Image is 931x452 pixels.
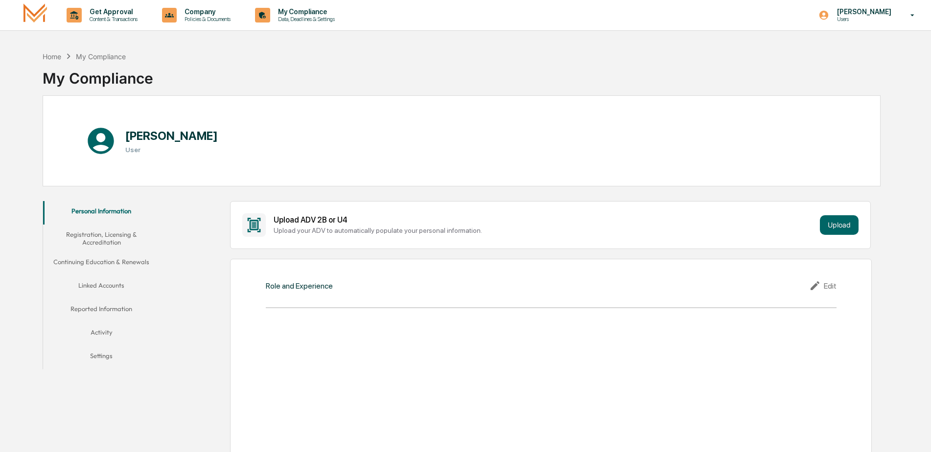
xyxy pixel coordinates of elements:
[43,275,160,299] button: Linked Accounts
[125,146,218,154] h3: User
[270,8,340,16] p: My Compliance
[43,225,160,252] button: Registration, Licensing & Accreditation
[266,281,333,291] div: Role and Experience
[43,201,160,225] button: Personal Information
[125,129,218,143] h1: [PERSON_NAME]
[43,201,160,370] div: secondary tabs example
[270,16,340,23] p: Data, Deadlines & Settings
[177,16,235,23] p: Policies & Documents
[43,346,160,369] button: Settings
[820,215,859,235] button: Upload
[82,16,142,23] p: Content & Transactions
[43,252,160,275] button: Continuing Education & Renewals
[274,215,815,225] div: Upload ADV 2B or U4
[76,52,126,61] div: My Compliance
[829,8,896,16] p: [PERSON_NAME]
[829,16,896,23] p: Users
[43,299,160,322] button: Reported Information
[23,3,47,26] img: logo
[43,62,153,87] div: My Compliance
[809,280,837,292] div: Edit
[177,8,235,16] p: Company
[274,226,815,234] div: Upload your ADV to automatically populate your personal information.
[43,322,160,346] button: Activity
[43,52,61,61] div: Home
[82,8,142,16] p: Get Approval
